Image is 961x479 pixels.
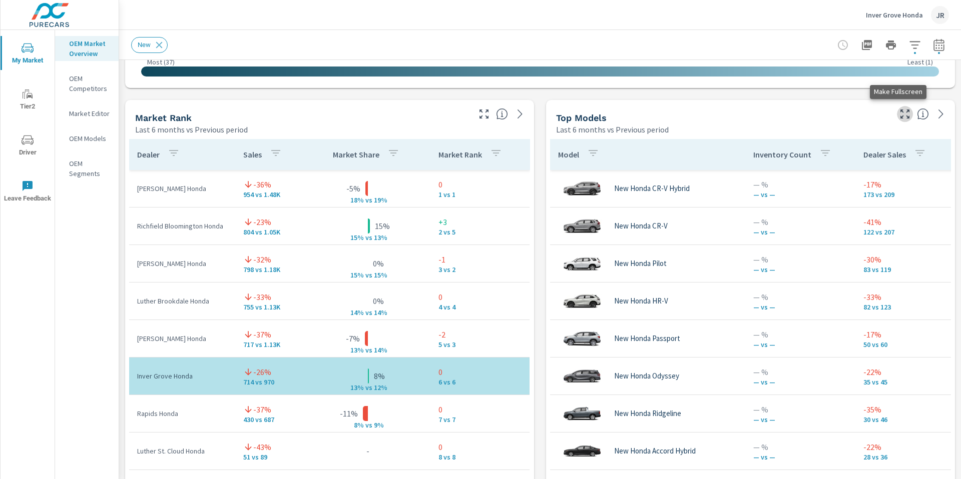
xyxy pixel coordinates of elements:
[253,178,271,190] p: -36%
[373,257,384,269] p: 0%
[753,149,811,159] p: Inventory Count
[562,323,602,353] img: glamour
[137,371,227,381] p: Inver Grove Honda
[69,73,111,93] p: OEM Competitors
[69,38,111,58] p: OEM Market Overview
[55,106,119,121] div: Market Editor
[866,10,923,19] p: Inver Grove Honda
[147,57,175,66] p: Most ( 37 )
[369,345,393,354] p: s 14%
[438,328,522,340] p: -2
[863,190,945,198] p: 173 vs 209
[366,445,369,457] p: -
[753,178,847,190] p: — %
[863,378,945,386] p: 35 vs 45
[863,453,945,461] p: 28 vs 36
[253,403,271,415] p: -37%
[55,131,119,146] div: OEM Models
[863,340,945,348] p: 50 vs 60
[863,303,945,311] p: 82 vs 123
[253,441,271,453] p: -43%
[69,133,111,143] p: OEM Models
[753,190,847,198] p: — vs —
[614,334,680,343] p: New Honda Passport
[343,383,369,392] p: 13% v
[137,149,160,159] p: Dealer
[1,30,55,214] div: nav menu
[346,332,360,344] p: -7%
[614,221,668,230] p: New Honda CR-V
[69,108,111,118] p: Market Editor
[343,420,369,429] p: 8% v
[438,441,522,453] p: 0
[753,340,847,348] p: — vs —
[438,366,522,378] p: 0
[753,453,847,461] p: — vs —
[346,182,360,194] p: -5%
[137,221,227,231] p: Richfield Bloomington Honda
[907,57,933,66] p: Least ( 1 )
[438,378,522,386] p: 6 vs 6
[562,398,602,428] img: glamour
[438,415,522,423] p: 7 vs 7
[243,149,262,159] p: Sales
[243,378,297,386] p: 714 vs 970
[243,453,297,461] p: 51 vs 89
[753,228,847,236] p: — vs —
[438,178,522,190] p: 0
[614,259,667,268] p: New Honda Pilot
[863,328,945,340] p: -17%
[243,340,297,348] p: 717 vs 1,130
[373,295,384,307] p: 0%
[753,378,847,386] p: — vs —
[905,35,925,55] button: Apply Filters
[55,36,119,61] div: OEM Market Overview
[438,253,522,265] p: -1
[369,383,393,392] p: s 12%
[753,441,847,453] p: — %
[4,134,52,158] span: Driver
[753,303,847,311] p: — vs —
[369,308,393,317] p: s 14%
[863,415,945,423] p: 30 vs 46
[753,328,847,340] p: — %
[753,366,847,378] p: — %
[857,35,877,55] button: "Export Report to PDF"
[863,265,945,273] p: 83 vs 119
[556,112,607,123] h5: Top Models
[374,370,385,382] p: 8%
[369,270,393,279] p: s 15%
[69,158,111,178] p: OEM Segments
[253,366,271,378] p: -26%
[614,296,668,305] p: New Honda HR-V
[243,303,297,311] p: 755 vs 1,129
[4,180,52,204] span: Leave Feedback
[556,123,669,135] p: Last 6 months vs Previous period
[343,195,369,204] p: 18% v
[135,112,192,123] h5: Market Rank
[863,441,945,453] p: -22%
[243,190,297,198] p: 954 vs 1,483
[55,71,119,96] div: OEM Competitors
[137,446,227,456] p: Luther St. Cloud Honda
[753,291,847,303] p: — %
[343,233,369,242] p: 15% v
[929,35,949,55] button: Select Date Range
[375,220,390,232] p: 15%
[614,371,679,380] p: New Honda Odyssey
[253,291,271,303] p: -33%
[243,415,297,423] p: 430 vs 687
[438,190,522,198] p: 1 vs 1
[369,195,393,204] p: s 19%
[137,408,227,418] p: Rapids Honda
[614,184,690,193] p: New Honda CR-V Hybrid
[863,178,945,190] p: -17%
[753,216,847,228] p: — %
[253,328,271,340] p: -37%
[253,216,271,228] p: -23%
[863,291,945,303] p: -33%
[369,233,393,242] p: s 13%
[438,216,522,228] p: +3
[863,403,945,415] p: -35%
[562,286,602,316] img: glamour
